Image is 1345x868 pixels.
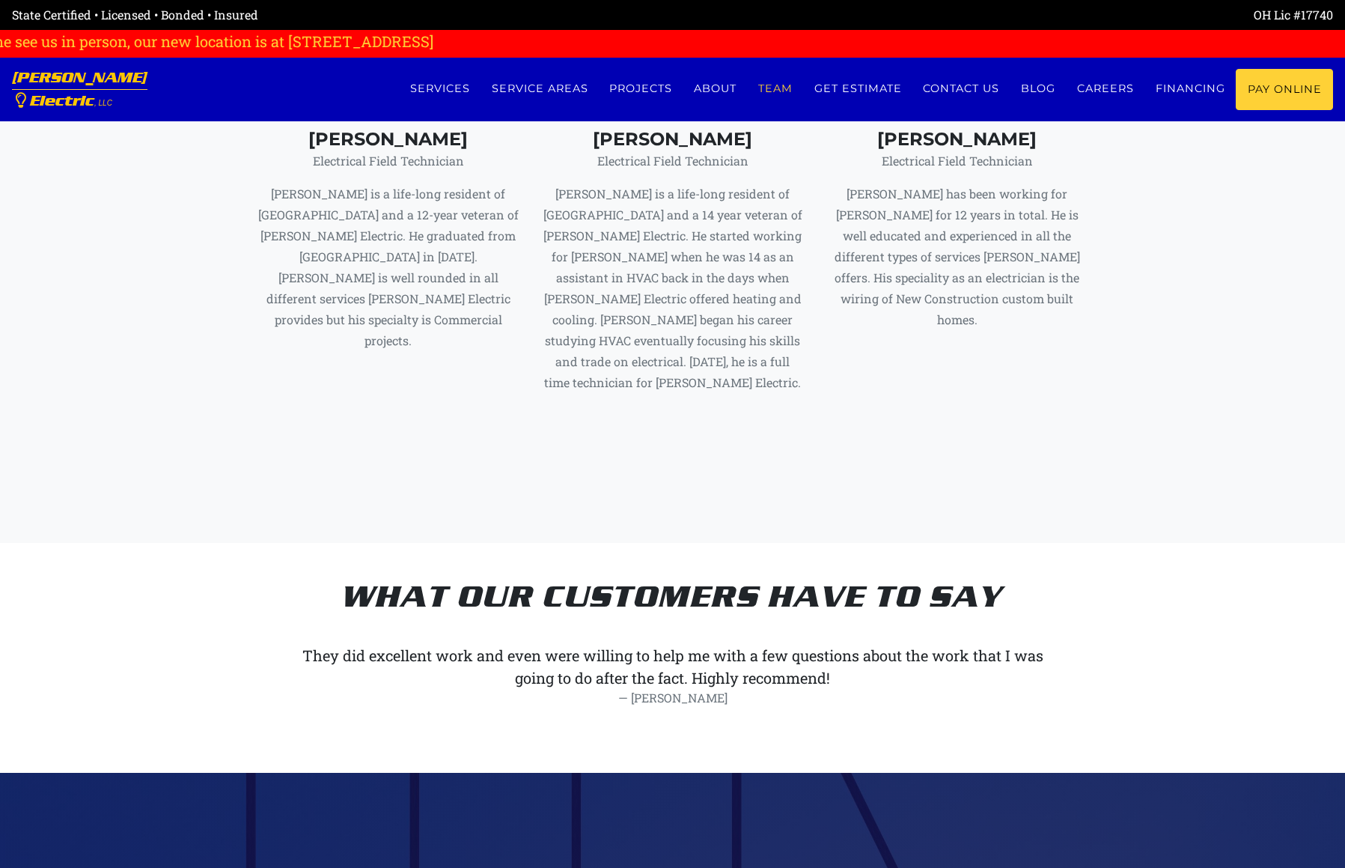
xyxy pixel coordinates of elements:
p: [PERSON_NAME] is a life-long resident of [GEOGRAPHIC_DATA] and a 12-year veteran of [PERSON_NAME]... [257,183,519,351]
a: Team [748,69,804,109]
h4: [PERSON_NAME] [826,129,1088,151]
a: Services [399,69,481,109]
a: Financing [1144,69,1236,109]
a: Projects [599,69,683,109]
a: Careers [1067,69,1145,109]
a: Pay Online [1236,69,1333,110]
span: , LLC [94,99,112,107]
a: Service Areas [481,69,599,109]
h4: [PERSON_NAME] [542,129,804,151]
a: Contact us [912,69,1010,109]
div: [PERSON_NAME] [287,689,1059,707]
p: Electrical Field Technician [826,151,1088,172]
p: [PERSON_NAME] is a life-long resident of [GEOGRAPHIC_DATA] and a 14 year veteran of [PERSON_NAME]... [542,183,804,393]
h2: What our customers have to say [257,579,1088,615]
p: Electrical Field Technician [257,151,519,172]
p: [PERSON_NAME] has been working for [PERSON_NAME] for 12 years in total. He is well educated and e... [826,183,1088,330]
a: Blog [1010,69,1067,109]
a: [PERSON_NAME] Electric, LLC [12,58,147,121]
div: OH Lic #17740 [673,6,1334,24]
div: They did excellent work and even were willing to help me with a few questions about the work that... [287,644,1059,689]
div: State Certified • Licensed • Bonded • Insured [12,6,673,24]
p: Electrical Field Technician [542,151,804,172]
a: About [683,69,748,109]
h4: [PERSON_NAME] [257,129,519,151]
a: Get estimate [803,69,912,109]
